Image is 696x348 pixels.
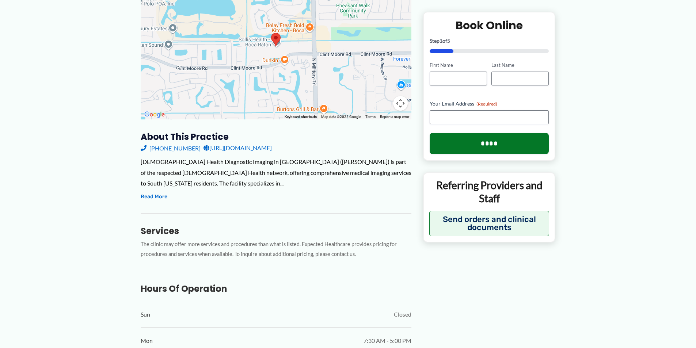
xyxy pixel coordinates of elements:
[141,309,150,320] span: Sun
[430,18,549,32] h2: Book Online
[142,110,167,119] a: Open this area in Google Maps (opens a new window)
[429,179,549,205] p: Referring Providers and Staff
[141,142,201,153] a: [PHONE_NUMBER]
[141,225,411,237] h3: Services
[141,283,411,294] h3: Hours of Operation
[365,115,376,119] a: Terms (opens in new tab)
[321,115,361,119] span: Map data ©2025 Google
[285,114,317,119] button: Keyboard shortcuts
[393,96,408,111] button: Map camera controls
[380,115,409,119] a: Report a map error
[142,110,167,119] img: Google
[141,335,153,346] span: Mon
[447,38,450,44] span: 5
[440,38,442,44] span: 1
[204,142,272,153] a: [URL][DOMAIN_NAME]
[430,38,549,43] p: Step of
[141,192,167,201] button: Read More
[429,210,549,236] button: Send orders and clinical documents
[430,100,549,107] label: Your Email Address
[430,62,487,69] label: First Name
[141,131,411,142] h3: About this practice
[364,335,411,346] span: 7:30 AM - 5:00 PM
[394,309,411,320] span: Closed
[491,62,549,69] label: Last Name
[141,156,411,189] div: [DEMOGRAPHIC_DATA] Health Diagnostic Imaging in [GEOGRAPHIC_DATA] ([PERSON_NAME]) is part of the ...
[476,101,497,107] span: (Required)
[141,240,411,259] p: The clinic may offer more services and procedures than what is listed. Expected Healthcare provid...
